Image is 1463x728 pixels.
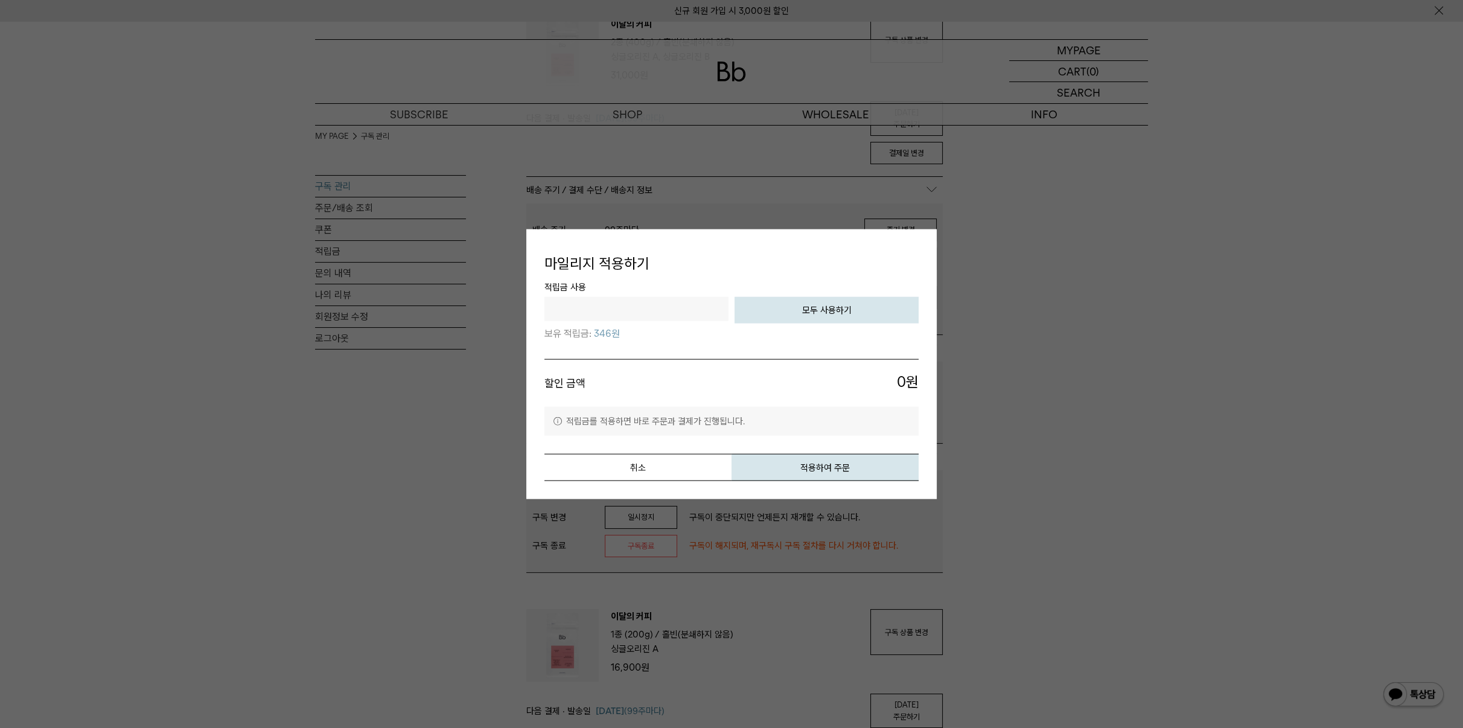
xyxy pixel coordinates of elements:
span: 346원 [594,325,620,341]
button: 모두 사용하기 [735,296,919,323]
strong: 할인 금액 [544,377,585,389]
span: 0 [897,372,906,392]
button: 취소 [544,453,731,481]
span: 원 [731,372,919,395]
span: 적립금 사용 [544,279,919,296]
h4: 마일리지 적용하기 [544,247,919,280]
p: 적립금를 적용하면 바로 주문과 결제가 진행됩니다. [544,406,919,435]
span: 보유 적립금: [544,325,591,341]
button: 적용하여 주문 [731,453,919,481]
